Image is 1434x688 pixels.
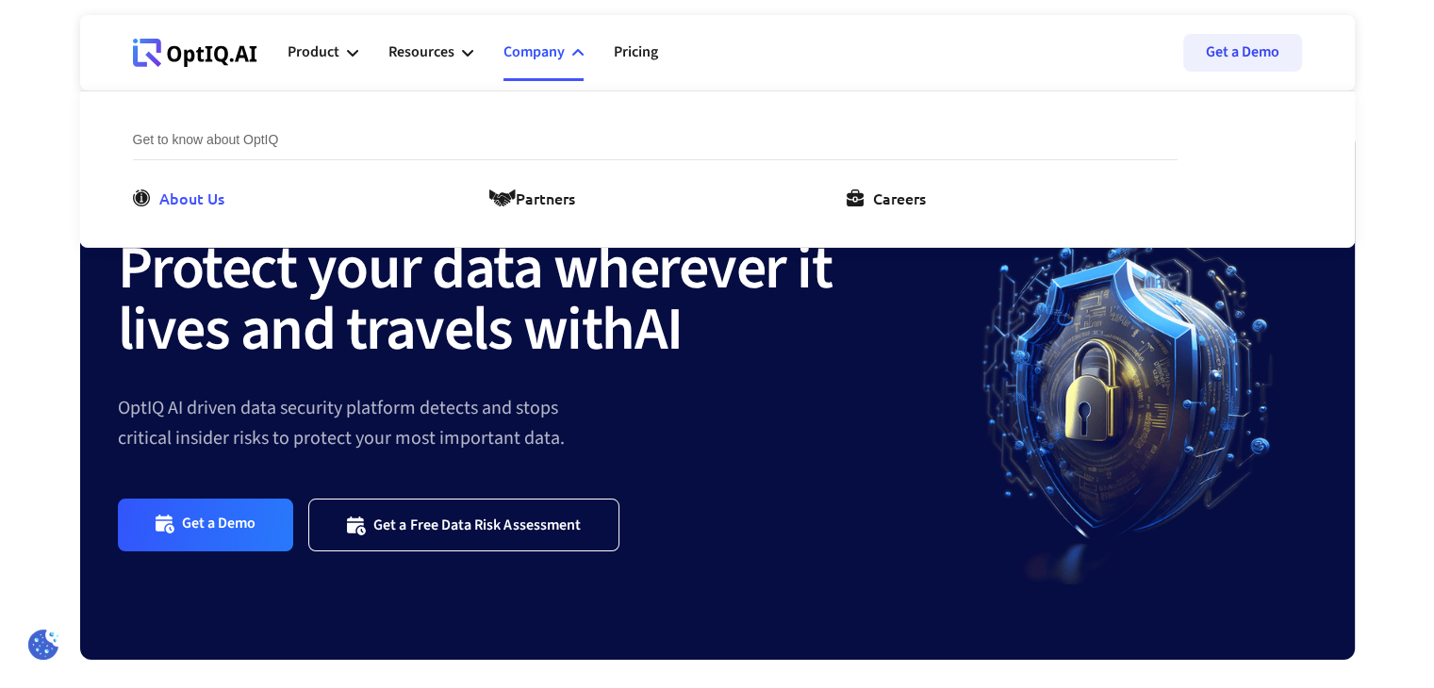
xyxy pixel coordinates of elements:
[118,499,294,550] a: Get a Demo
[118,393,940,453] div: OptIQ AI driven data security platform detects and stops critical insider risks to protect your m...
[308,499,619,550] a: Get a Free Data Risk Assessment
[388,25,473,81] div: Resources
[489,187,583,209] a: Partners
[159,187,224,209] div: About Us
[373,516,581,534] div: Get a Free Data Risk Assessment
[288,40,339,65] div: Product
[503,25,584,81] div: Company
[133,66,134,67] div: Webflow Homepage
[288,25,358,81] div: Product
[118,225,832,373] strong: Protect your data wherever it lives and travels with
[516,187,575,209] div: Partners
[133,187,232,209] a: About Us
[133,25,257,81] a: Webflow Homepage
[182,514,256,535] div: Get a Demo
[80,90,1355,248] nav: Company
[503,40,565,65] div: Company
[614,25,658,81] a: Pricing
[847,187,933,209] a: Careers
[133,129,1178,160] div: Get to know about OptIQ
[1183,34,1302,72] a: Get a Demo
[635,287,683,373] strong: AI
[388,40,454,65] div: Resources
[873,187,926,209] div: Careers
